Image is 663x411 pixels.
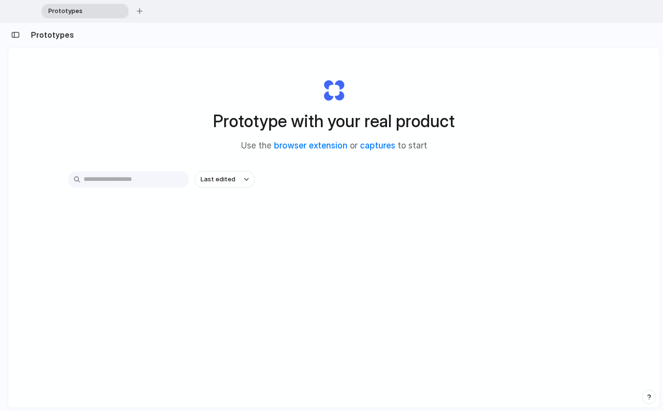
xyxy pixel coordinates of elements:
[44,6,113,16] span: Prototypes
[195,171,255,188] button: Last edited
[274,141,347,150] a: browser extension
[360,141,395,150] a: captures
[201,175,235,184] span: Last edited
[241,140,427,152] span: Use the or to start
[213,108,455,134] h1: Prototype with your real product
[42,4,129,18] div: Prototypes
[27,29,74,41] h2: Prototypes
